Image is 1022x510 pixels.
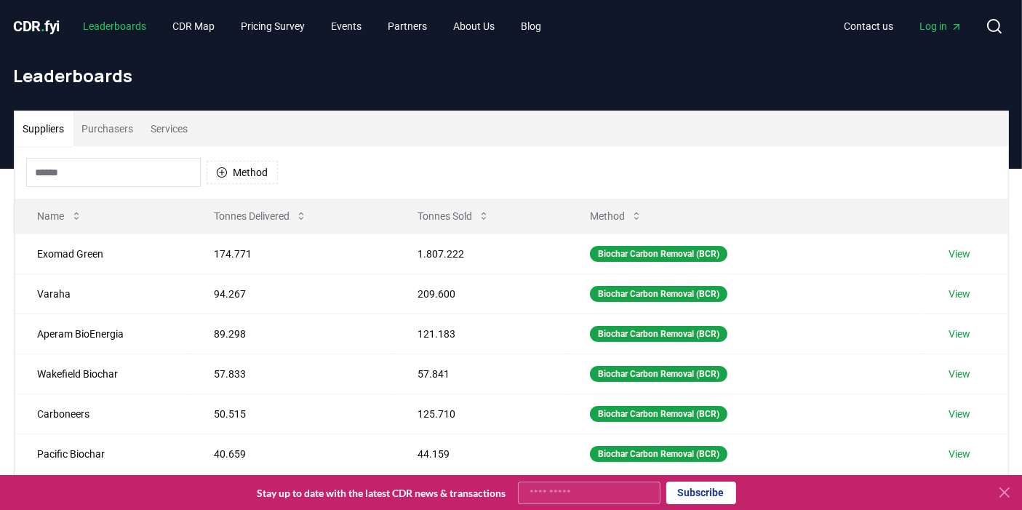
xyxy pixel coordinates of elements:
td: 57.833 [191,354,394,394]
td: Carboneers [15,394,191,434]
a: Pricing Survey [229,13,316,39]
td: Wakefield Biochar [15,354,191,394]
a: Leaderboards [71,13,158,39]
td: 209.600 [394,274,567,314]
span: CDR fyi [14,17,60,35]
td: Exomad Green [15,234,191,274]
a: View [949,407,970,421]
td: 174.771 [191,234,394,274]
a: Partners [376,13,439,39]
a: Contact us [833,13,906,39]
button: Services [143,111,197,146]
td: Varaha [15,274,191,314]
button: Tonnes Sold [406,202,501,231]
div: Biochar Carbon Removal (BCR) [590,446,727,462]
td: 57.841 [394,354,567,394]
span: Log in [920,19,962,33]
td: Aperam BioEnergia [15,314,191,354]
a: Events [319,13,373,39]
td: 94.267 [191,274,394,314]
div: Biochar Carbon Removal (BCR) [590,286,727,302]
div: Biochar Carbon Removal (BCR) [590,246,727,262]
button: Purchasers [73,111,143,146]
button: Method [207,161,278,184]
a: View [949,327,970,341]
div: Biochar Carbon Removal (BCR) [590,406,727,422]
h1: Leaderboards [14,64,1009,87]
button: Tonnes Delivered [202,202,319,231]
td: 40.659 [191,434,394,474]
div: Biochar Carbon Removal (BCR) [590,366,727,382]
a: View [949,367,970,381]
button: Method [578,202,654,231]
a: CDR.fyi [14,16,60,36]
div: Biochar Carbon Removal (BCR) [590,326,727,342]
a: View [949,287,970,301]
a: Log in [909,13,974,39]
td: 125.710 [394,394,567,434]
button: Name [26,202,94,231]
a: View [949,447,970,461]
td: Pacific Biochar [15,434,191,474]
td: 44.159 [394,434,567,474]
a: Blog [509,13,553,39]
a: About Us [442,13,506,39]
a: View [949,247,970,261]
nav: Main [833,13,974,39]
span: . [41,17,45,35]
td: 89.298 [191,314,394,354]
td: 50.515 [191,394,394,434]
a: CDR Map [161,13,226,39]
td: 121.183 [394,314,567,354]
nav: Main [71,13,553,39]
td: 1.807.222 [394,234,567,274]
button: Suppliers [15,111,73,146]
